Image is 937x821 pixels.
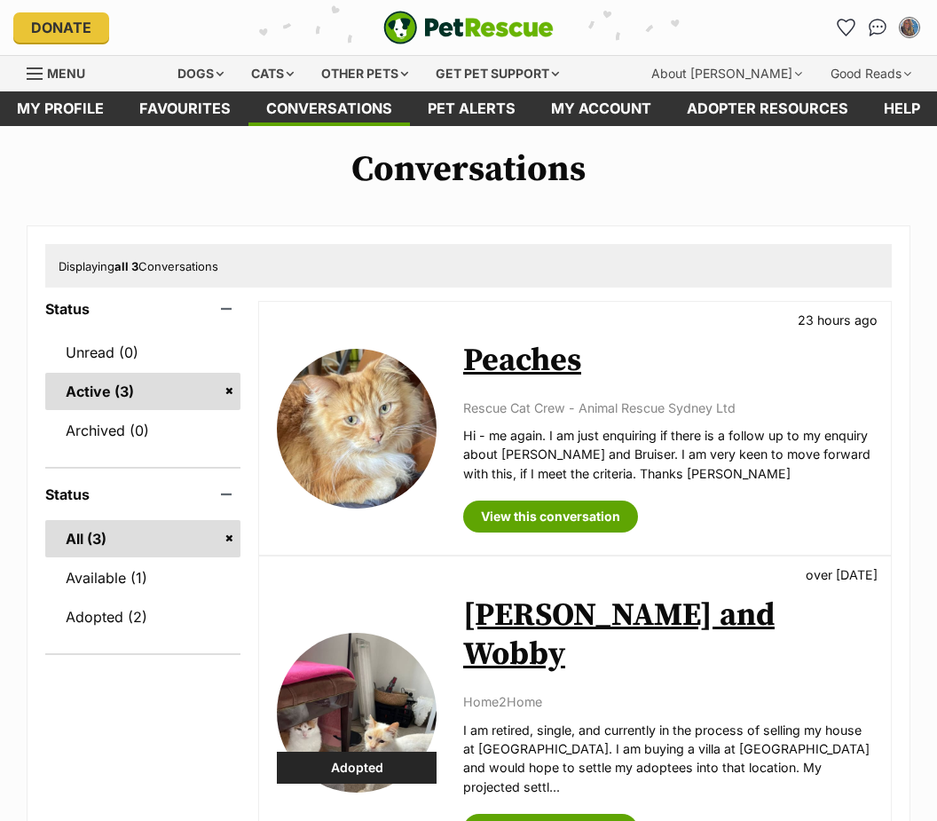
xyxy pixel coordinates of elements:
img: Molly and Wobby [277,633,437,793]
img: Peaches [277,349,437,509]
a: Active (3) [45,373,240,410]
a: Archived (0) [45,412,240,449]
header: Status [45,301,240,317]
a: PetRescue [383,11,554,44]
a: Peaches [463,341,581,381]
a: Conversations [863,13,892,42]
a: My account [533,91,669,126]
ul: Account quick links [831,13,924,42]
p: Rescue Cat Crew - Animal Rescue Sydney Ltd [463,399,873,417]
a: [PERSON_NAME] and Wobby [463,596,775,675]
div: Get pet support [423,56,571,91]
header: Status [45,486,240,502]
p: 23 hours ago [798,311,878,329]
button: My account [895,13,924,42]
strong: all 3 [114,259,138,273]
p: I am retired, single, and currently in the process of selling my house at [GEOGRAPHIC_DATA]. I am... [463,721,873,796]
div: Adopted [277,752,437,784]
a: Donate [13,12,109,43]
div: Dogs [165,56,236,91]
a: Pet alerts [410,91,533,126]
a: View this conversation [463,501,638,533]
p: over [DATE] [806,565,878,584]
div: Other pets [309,56,421,91]
img: chat-41dd97257d64d25036548639549fe6c8038ab92f7586957e7f3b1b290dea8141.svg [869,19,887,36]
span: Menu [47,66,85,81]
p: Hi - me again. I am just enquiring if there is a follow up to my enquiry about [PERSON_NAME] and ... [463,426,873,483]
a: Favourites [831,13,860,42]
p: Home2Home [463,692,873,711]
a: Menu [27,56,98,88]
img: Pamela Butler profile pic [901,19,918,36]
a: Unread (0) [45,334,240,371]
span: Displaying Conversations [59,259,218,273]
a: All (3) [45,520,240,557]
a: Adopter resources [669,91,866,126]
a: Adopted (2) [45,598,240,635]
a: Favourites [122,91,248,126]
div: Good Reads [818,56,924,91]
div: About [PERSON_NAME] [639,56,815,91]
a: Available (1) [45,559,240,596]
div: Cats [239,56,306,91]
a: conversations [248,91,410,126]
img: logo-e224e6f780fb5917bec1dbf3a21bbac754714ae5b6737aabdf751b685950b380.svg [383,11,554,44]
